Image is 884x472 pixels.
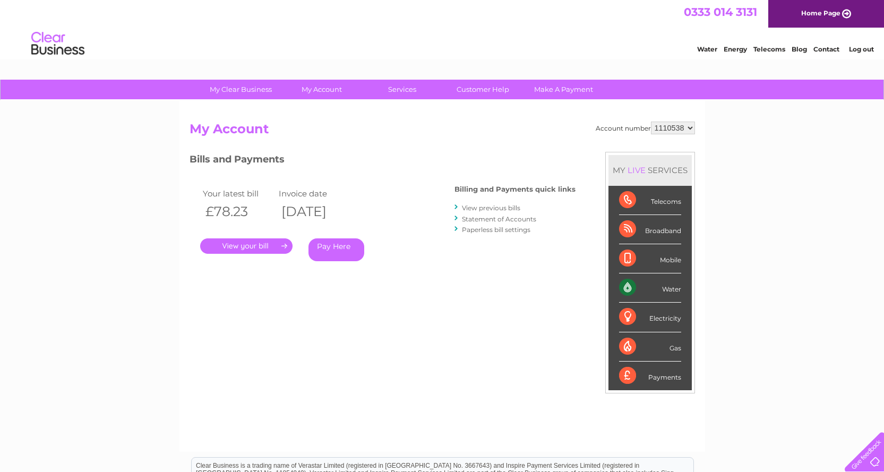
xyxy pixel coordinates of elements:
[200,186,277,201] td: Your latest bill
[520,80,607,99] a: Make A Payment
[625,165,648,175] div: LIVE
[190,152,576,170] h3: Bills and Payments
[753,45,785,53] a: Telecoms
[276,186,353,201] td: Invoice date
[278,80,365,99] a: My Account
[462,215,536,223] a: Statement of Accounts
[608,155,692,185] div: MY SERVICES
[619,186,681,215] div: Telecoms
[813,45,839,53] a: Contact
[697,45,717,53] a: Water
[619,215,681,244] div: Broadband
[200,201,277,222] th: £78.23
[358,80,446,99] a: Services
[619,332,681,362] div: Gas
[792,45,807,53] a: Blog
[200,238,293,254] a: .
[192,6,693,52] div: Clear Business is a trading name of Verastar Limited (registered in [GEOGRAPHIC_DATA] No. 3667643...
[31,28,85,60] img: logo.png
[439,80,527,99] a: Customer Help
[619,273,681,303] div: Water
[619,362,681,390] div: Payments
[724,45,747,53] a: Energy
[276,201,353,222] th: [DATE]
[462,204,520,212] a: View previous bills
[684,5,757,19] a: 0333 014 3131
[454,185,576,193] h4: Billing and Payments quick links
[190,122,695,142] h2: My Account
[462,226,530,234] a: Paperless bill settings
[308,238,364,261] a: Pay Here
[619,244,681,273] div: Mobile
[197,80,285,99] a: My Clear Business
[619,303,681,332] div: Electricity
[849,45,874,53] a: Log out
[596,122,695,134] div: Account number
